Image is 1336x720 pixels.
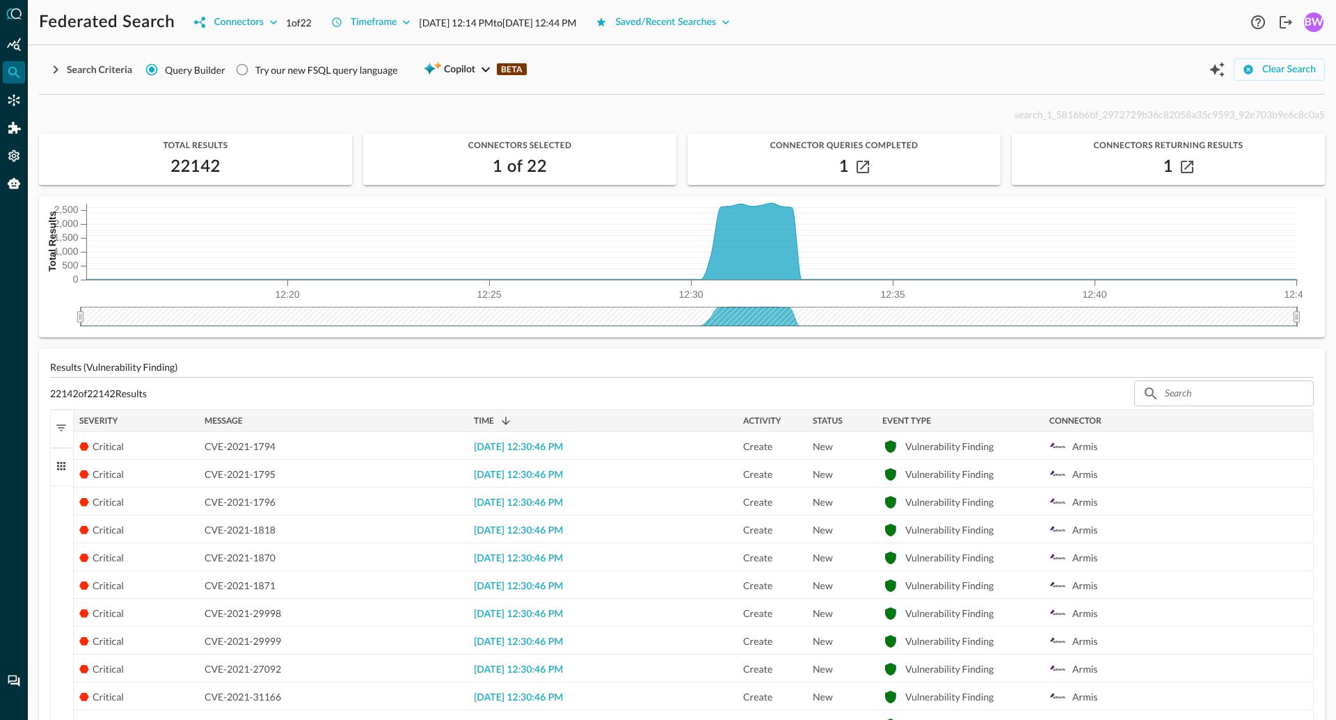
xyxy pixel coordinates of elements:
span: Connector Queries Completed [687,141,1001,150]
div: Armis [1072,572,1097,600]
span: [DATE] 12:30:46 PM [474,637,563,647]
tspan: 12:20 [275,289,299,300]
svg: Armis Centrix [1049,577,1066,594]
button: Connectors [186,11,285,33]
div: Settings [3,145,25,167]
button: Open Query Copilot [1206,58,1228,81]
span: New [813,655,833,683]
span: CVE-2021-1871 [205,572,276,600]
div: Armis [1072,627,1097,655]
span: Create [743,461,772,488]
span: [DATE] 12:30:46 PM [474,609,563,619]
div: Armis [1072,544,1097,572]
tspan: 2,500 [54,204,78,215]
span: [DATE] 12:30:46 PM [474,470,563,480]
span: CVE-2021-31166 [205,683,281,711]
span: New [813,683,833,711]
span: CVE-2021-1870 [205,544,276,572]
div: Armis [1072,600,1097,627]
div: Critical [93,516,124,544]
div: Timeframe [351,14,397,31]
span: Connectors Returning Results [1012,141,1325,150]
span: CVE-2021-1795 [205,461,276,488]
span: CVE-2021-29998 [205,600,281,627]
h1: Federated Search [39,11,175,33]
tspan: 12:40 [1082,289,1106,300]
div: Vulnerability Finding [905,572,994,600]
p: [DATE] 12:14 PM to [DATE] 12:44 PM [419,15,576,30]
span: [DATE] 12:30:46 PM [474,554,563,563]
input: Search [1165,381,1282,406]
h2: 1 [1163,156,1173,178]
p: 1 of 22 [286,15,312,30]
tspan: 12:45 [1284,289,1308,300]
span: New [813,572,833,600]
div: Critical [93,655,124,683]
span: New [813,461,833,488]
div: Try our new FSQL query language [255,63,398,77]
div: Vulnerability Finding [905,488,994,516]
div: Armis [1072,516,1097,544]
svg: Armis Centrix [1049,438,1066,455]
span: Create [743,544,772,572]
span: Status [813,416,843,426]
span: Severity [79,416,118,426]
div: Vulnerability Finding [905,461,994,488]
span: New [813,516,833,544]
div: Armis [1072,433,1097,461]
span: New [813,544,833,572]
span: Create [743,488,772,516]
div: Armis [1072,655,1097,683]
span: Copilot [444,61,475,79]
div: Vulnerability Finding [905,544,994,572]
span: Event Type [882,416,931,426]
span: Create [743,655,772,683]
button: Saved/Recent Searches [587,11,738,33]
svg: Armis Centrix [1049,466,1066,483]
div: Clear Search [1262,61,1316,79]
span: CVE-2021-1794 [205,433,276,461]
div: Armis [1072,683,1097,711]
span: [DATE] 12:30:46 PM [474,693,563,703]
div: Critical [93,572,124,600]
span: Create [743,572,772,600]
span: Create [743,516,772,544]
h2: 1 [839,156,849,178]
button: Search Criteria [39,58,141,81]
span: Activity [743,416,781,426]
span: New [813,627,833,655]
svg: Armis Centrix [1049,605,1066,622]
svg: Armis Centrix [1049,661,1066,678]
tspan: 12:35 [880,289,905,300]
span: Create [743,627,772,655]
div: Addons [3,117,26,139]
div: Summary Insights [3,33,25,56]
div: Saved/Recent Searches [615,14,716,31]
p: 22142 of 22142 Results [50,386,147,401]
div: Critical [93,600,124,627]
span: [DATE] 12:30:46 PM [474,526,563,536]
span: New [813,433,833,461]
span: CVE-2021-29999 [205,627,281,655]
div: BW [1304,13,1323,32]
span: Total Results [39,141,352,150]
div: Federated Search [3,61,25,83]
div: Vulnerability Finding [905,516,994,544]
div: Connectors [214,14,263,31]
div: Vulnerability Finding [905,683,994,711]
tspan: 1,000 [54,246,78,257]
tspan: 2,000 [54,218,78,229]
span: [DATE] 12:30:46 PM [474,442,563,452]
tspan: 12:25 [477,289,501,300]
div: Vulnerability Finding [905,655,994,683]
tspan: 1,500 [54,232,78,243]
span: [DATE] 12:30:46 PM [474,582,563,591]
span: CVE-2021-1818 [205,516,276,544]
span: Connector [1049,416,1102,426]
div: Critical [93,683,124,711]
button: Help [1247,11,1269,33]
span: Create [743,683,772,711]
span: New [813,488,833,516]
p: Results (Vulnerability Finding) [50,360,1314,374]
button: Clear Search [1234,58,1325,81]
